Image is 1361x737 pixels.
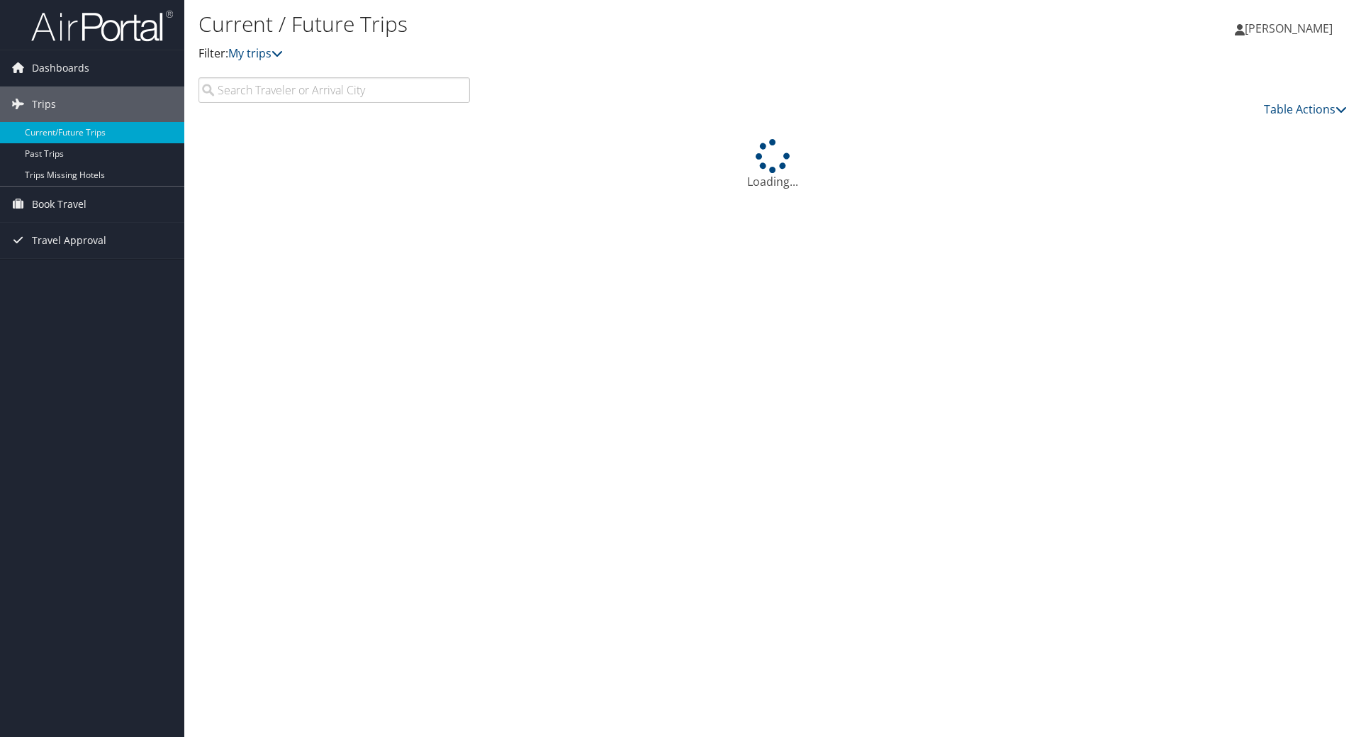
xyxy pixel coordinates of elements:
p: Filter: [198,45,964,63]
a: Table Actions [1264,101,1347,117]
h1: Current / Future Trips [198,9,964,39]
input: Search Traveler or Arrival City [198,77,470,103]
a: My trips [228,45,283,61]
a: [PERSON_NAME] [1235,7,1347,50]
span: Travel Approval [32,223,106,258]
div: Loading... [198,139,1347,190]
span: Trips [32,87,56,122]
img: airportal-logo.png [31,9,173,43]
span: Dashboards [32,50,89,86]
span: [PERSON_NAME] [1245,21,1333,36]
span: Book Travel [32,187,86,222]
